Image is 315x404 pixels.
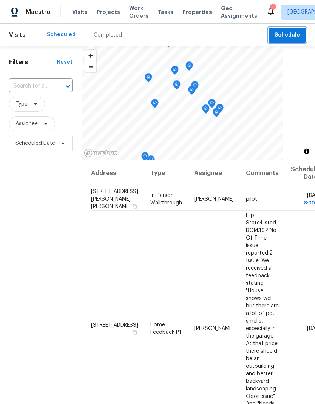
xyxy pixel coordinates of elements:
[84,149,117,157] a: Mapbox homepage
[216,104,224,115] div: Map marker
[85,61,96,72] button: Zoom out
[91,189,138,209] span: [STREET_ADDRESS][PERSON_NAME][PERSON_NAME]
[208,99,216,111] div: Map marker
[143,157,150,169] div: Map marker
[72,8,88,16] span: Visits
[57,58,73,66] div: Reset
[91,322,138,327] span: [STREET_ADDRESS]
[151,99,159,111] div: Map marker
[147,155,155,167] div: Map marker
[9,58,57,66] h1: Filters
[9,27,26,43] span: Visits
[82,46,283,160] canvas: Map
[213,108,220,120] div: Map marker
[47,31,76,38] div: Scheduled
[63,81,73,92] button: Open
[141,152,149,164] div: Map marker
[185,61,193,73] div: Map marker
[15,120,38,127] span: Assignee
[131,203,138,209] button: Copy Address
[144,160,188,187] th: Type
[246,196,257,201] span: pilot
[202,104,210,116] div: Map marker
[15,140,55,147] span: Scheduled Date
[269,28,306,43] button: Schedule
[85,50,96,61] button: Zoom in
[91,160,144,187] th: Address
[15,100,28,108] span: Type
[194,196,234,201] span: [PERSON_NAME]
[302,147,311,156] button: Toggle attribution
[188,86,196,97] div: Map marker
[275,31,300,40] span: Schedule
[94,31,122,39] div: Completed
[150,322,181,335] span: Home Feedback P1
[304,147,309,155] span: Toggle attribution
[129,5,148,20] span: Work Orders
[221,5,257,20] span: Geo Assignments
[97,8,120,16] span: Projects
[191,81,199,93] div: Map marker
[145,73,152,85] div: Map marker
[240,160,285,187] th: Comments
[194,326,234,331] span: [PERSON_NAME]
[131,329,138,335] button: Copy Address
[173,80,181,92] div: Map marker
[9,80,51,92] input: Search for an address...
[171,66,179,77] div: Map marker
[157,9,173,15] span: Tasks
[26,8,51,16] span: Maestro
[150,192,182,205] span: In-Person Walkthrough
[188,160,240,187] th: Assignee
[270,5,275,12] div: 1
[182,8,212,16] span: Properties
